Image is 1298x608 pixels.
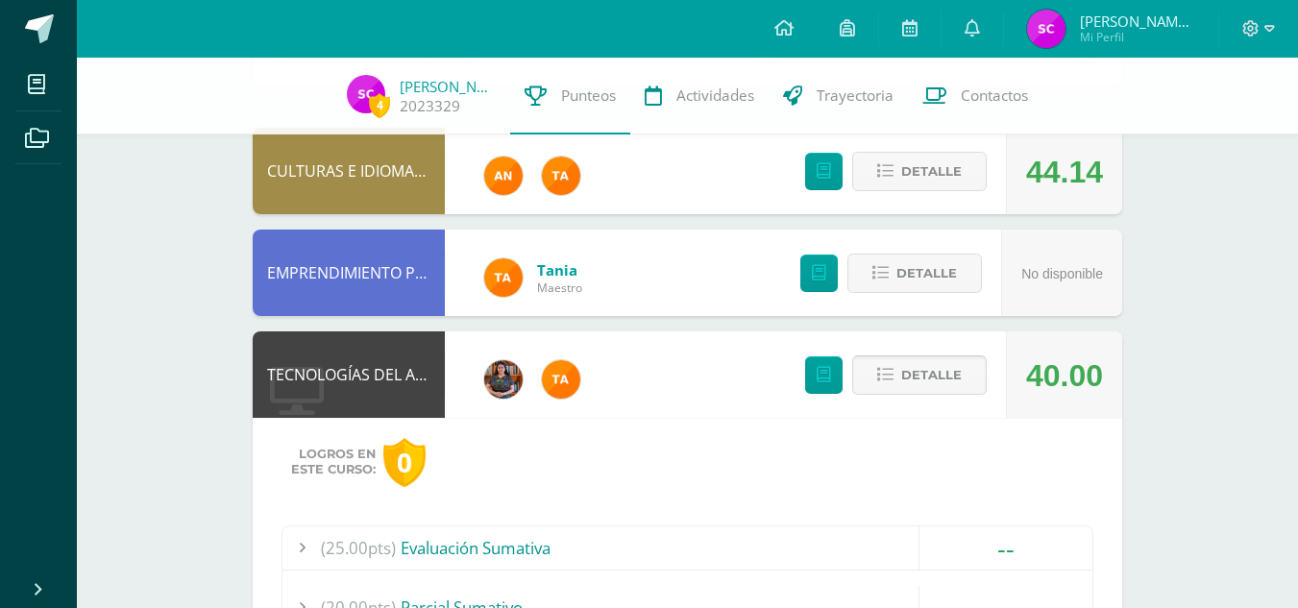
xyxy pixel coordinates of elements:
span: Actividades [676,85,754,106]
div: 44.14 [1026,129,1103,215]
div: Evaluación Sumativa [282,526,1092,570]
img: feaeb2f9bb45255e229dc5fdac9a9f6b.png [542,157,580,195]
span: Mi Perfil [1080,29,1195,45]
span: Trayectoria [817,85,894,106]
span: Detalle [901,357,962,393]
a: Trayectoria [769,58,908,134]
button: Detalle [852,152,987,191]
a: Tania [537,260,582,280]
button: Detalle [847,254,982,293]
span: Maestro [537,280,582,296]
div: 0 [383,438,426,487]
div: 40.00 [1026,332,1103,419]
span: [PERSON_NAME] [PERSON_NAME] [1080,12,1195,31]
img: feaeb2f9bb45255e229dc5fdac9a9f6b.png [542,360,580,399]
img: fc6731ddebfef4a76f049f6e852e62c4.png [484,157,523,195]
span: No disponible [1021,266,1103,281]
a: Punteos [510,58,630,134]
span: 4 [369,93,390,117]
a: [PERSON_NAME] [400,77,496,96]
span: Detalle [896,255,957,291]
a: Actividades [630,58,769,134]
span: Logros en este curso: [291,447,376,477]
div: EMPRENDIMIENTO PARA LA PRODUCTIVIDAD [253,230,445,316]
span: (25.00pts) [321,526,396,570]
div: -- [919,526,1092,570]
button: Detalle [852,355,987,395]
a: 2023329 [400,96,460,116]
img: 8e48596eb57994abff7e50c53ea11120.png [1027,10,1065,48]
img: 60a759e8b02ec95d430434cf0c0a55c7.png [484,360,523,399]
img: 8e48596eb57994abff7e50c53ea11120.png [347,75,385,113]
div: CULTURAS E IDIOMAS MAYAS, GARÍFUNA O XINCA [253,128,445,214]
span: Detalle [901,154,962,189]
a: Contactos [908,58,1042,134]
span: Contactos [961,85,1028,106]
div: TECNOLOGÍAS DEL APRENDIZAJE Y LA COMUNICACIÓN [253,331,445,418]
span: Punteos [561,85,616,106]
img: feaeb2f9bb45255e229dc5fdac9a9f6b.png [484,258,523,297]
